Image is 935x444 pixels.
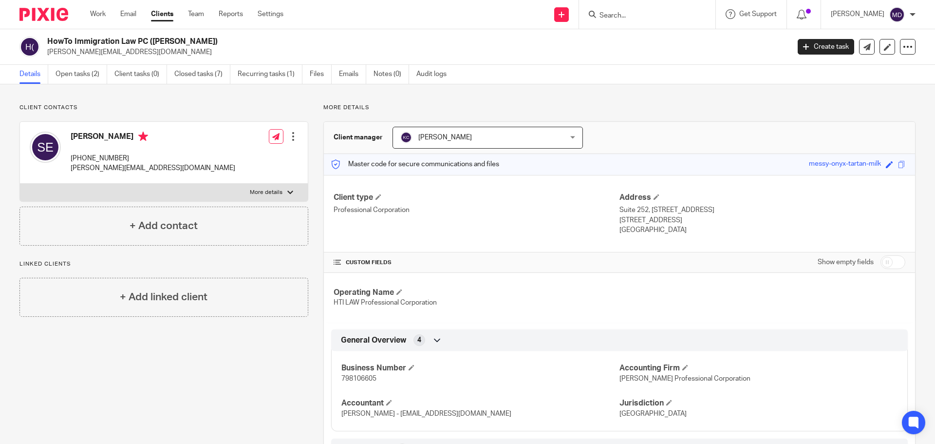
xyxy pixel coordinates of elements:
h4: + Add contact [130,218,198,233]
p: [PERSON_NAME] [831,9,884,19]
h4: + Add linked client [120,290,207,305]
span: [GEOGRAPHIC_DATA] [619,410,687,417]
div: messy-onyx-tartan-milk [809,159,881,170]
span: [PERSON_NAME] Professional Corporation [619,375,750,382]
a: Emails [339,65,366,84]
p: Professional Corporation [334,205,619,215]
h4: Address [619,193,905,203]
img: svg%3E [19,37,40,57]
a: Open tasks (2) [56,65,107,84]
span: General Overview [341,335,406,346]
p: [GEOGRAPHIC_DATA] [619,225,905,235]
p: Suite 252, [STREET_ADDRESS] [619,205,905,215]
a: Notes (0) [374,65,409,84]
span: Get Support [739,11,777,18]
h4: Jurisdiction [619,398,898,408]
label: Show empty fields [818,257,874,267]
i: Primary [138,132,148,141]
p: [PERSON_NAME][EMAIL_ADDRESS][DOMAIN_NAME] [47,47,783,57]
a: Work [90,9,106,19]
a: Client tasks (0) [114,65,167,84]
h4: Accounting Firm [619,363,898,373]
a: Closed tasks (7) [174,65,230,84]
span: 4 [417,335,421,345]
input: Search [598,12,686,20]
a: Files [310,65,332,84]
h4: Business Number [341,363,619,373]
h3: Client manager [334,133,383,142]
a: Recurring tasks (1) [238,65,302,84]
p: [PHONE_NUMBER] [71,154,235,163]
img: svg%3E [30,132,61,163]
span: 798106605 [341,375,376,382]
h4: CUSTOM FIELDS [334,259,619,267]
a: Create task [798,39,854,55]
img: Pixie [19,8,68,21]
p: [STREET_ADDRESS] [619,215,905,225]
span: [PERSON_NAME] [418,134,472,141]
h4: Accountant [341,398,619,408]
a: Reports [219,9,243,19]
a: Audit logs [416,65,454,84]
a: Team [188,9,204,19]
h4: Client type [334,193,619,203]
p: More details [250,189,282,196]
h4: Operating Name [334,288,619,298]
img: svg%3E [889,7,905,22]
span: [PERSON_NAME] - [EMAIL_ADDRESS][DOMAIN_NAME] [341,410,511,417]
p: Client contacts [19,104,308,112]
a: Email [120,9,136,19]
img: svg%3E [400,132,412,143]
h4: [PERSON_NAME] [71,132,235,144]
a: Settings [258,9,283,19]
p: [PERSON_NAME][EMAIL_ADDRESS][DOMAIN_NAME] [71,163,235,173]
h2: HowTo Immigration Law PC ([PERSON_NAME]) [47,37,636,47]
p: Master code for secure communications and files [331,159,499,169]
span: HTI LAW Professional Corporation [334,299,437,306]
a: Clients [151,9,173,19]
a: Details [19,65,48,84]
p: More details [323,104,916,112]
p: Linked clients [19,260,308,268]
